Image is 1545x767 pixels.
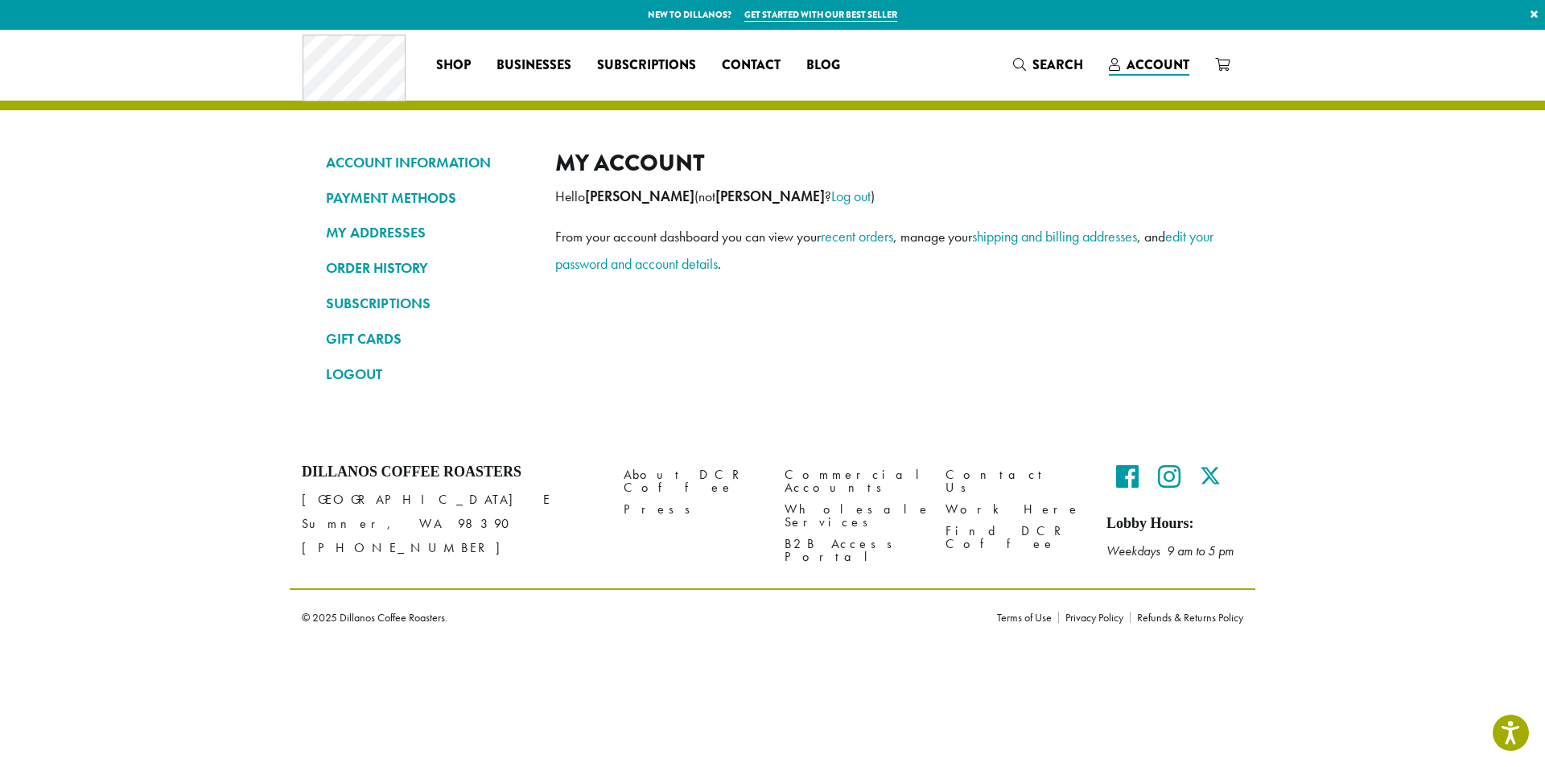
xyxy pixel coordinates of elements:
[722,56,781,76] span: Contact
[806,56,840,76] span: Blog
[624,464,760,498] a: About DCR Coffee
[785,464,921,498] a: Commercial Accounts
[585,188,694,205] strong: [PERSON_NAME]
[946,464,1082,498] a: Contact Us
[1000,52,1096,78] a: Search
[1058,612,1130,623] a: Privacy Policy
[946,499,1082,521] a: Work Here
[496,56,571,76] span: Businesses
[972,227,1137,245] a: shipping and billing addresses
[785,534,921,568] a: B2B Access Portal
[555,149,1219,177] h2: My account
[302,464,599,481] h4: Dillanos Coffee Roasters
[744,8,897,22] a: Get started with our best seller
[302,488,599,560] p: [GEOGRAPHIC_DATA] E Sumner, WA 98390 [PHONE_NUMBER]
[624,499,760,521] a: Press
[423,52,484,78] a: Shop
[555,223,1219,278] p: From your account dashboard you can view your , manage your , and .
[1130,612,1243,623] a: Refunds & Returns Policy
[326,325,531,353] a: GIFT CARDS
[785,499,921,534] a: Wholesale Services
[715,188,825,205] strong: [PERSON_NAME]
[1127,56,1189,74] span: Account
[326,219,531,246] a: MY ADDRESSES
[1106,542,1234,559] em: Weekdays 9 am to 5 pm
[1032,56,1083,74] span: Search
[326,149,531,176] a: ACCOUNT INFORMATION
[326,290,531,317] a: SUBSCRIPTIONS
[326,184,531,212] a: PAYMENT METHODS
[831,187,871,205] a: Log out
[997,612,1058,623] a: Terms of Use
[946,521,1082,555] a: Find DCR Coffee
[326,254,531,282] a: ORDER HISTORY
[597,56,696,76] span: Subscriptions
[302,612,973,623] p: © 2025 Dillanos Coffee Roasters.
[326,149,531,401] nav: Account pages
[1106,515,1243,533] h5: Lobby Hours:
[326,361,531,388] a: LOGOUT
[821,227,893,245] a: recent orders
[555,183,1219,210] p: Hello (not ? )
[436,56,471,76] span: Shop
